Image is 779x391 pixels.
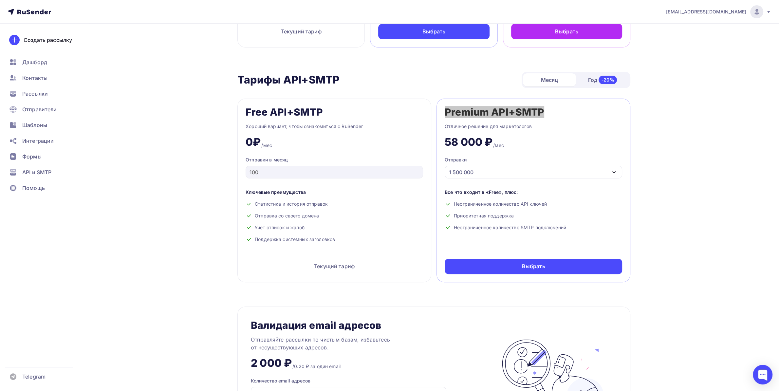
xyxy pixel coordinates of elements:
[5,119,83,132] a: Шаблоны
[246,157,423,163] div: Отправки в месяц
[445,213,622,219] div: Приоритетная поддержка
[422,28,446,35] div: Выбрать
[22,153,42,160] span: Формы
[246,213,423,219] div: Отправка со своего домена
[445,107,544,117] div: Premium API+SMTP
[445,157,467,163] div: Отправки
[5,87,83,100] a: Рассылки
[445,189,622,195] div: Все что входит в «Free», плюс:
[24,36,72,44] div: Создать рассылку
[292,363,341,370] div: /0.20 ₽ за один email
[22,74,47,82] span: Контакты
[251,336,415,351] div: Отправляйте рассылки по чистым базам, избавьтесь от несуществующих адресов.
[22,373,46,381] span: Telegram
[599,76,617,84] div: -20%
[251,357,292,370] div: 2 000 ₽
[555,28,578,35] div: Выбрать
[246,189,423,195] div: Ключевые преимущества
[576,73,629,87] div: Год
[523,73,576,86] div: Месяц
[445,136,492,149] div: 58 000 ₽
[246,236,423,243] div: Поддержка системных заголовков
[445,157,622,178] button: Отправки 1 500 000
[246,24,357,39] div: Текущий тариф
[493,142,504,149] div: /мес
[522,263,545,270] div: Выбрать
[246,122,423,130] div: Хороший вариант, чтобы ознакомиться с RuSender
[5,56,83,69] a: Дашборд
[5,150,83,163] a: Формы
[666,9,746,15] span: [EMAIL_ADDRESS][DOMAIN_NAME]
[237,73,340,86] h2: Тарифы API+SMTP
[445,201,622,207] div: Неограниченное количество API ключей
[22,168,51,176] span: API и SMTP
[5,71,83,84] a: Контакты
[22,184,45,192] span: Помощь
[246,258,423,274] div: Текущий тариф
[22,105,57,113] span: Отправители
[22,90,48,98] span: Рассылки
[246,107,323,117] div: Free API+SMTP
[666,5,771,18] a: [EMAIL_ADDRESS][DOMAIN_NAME]
[246,136,261,149] div: 0₽
[22,121,47,129] span: Шаблоны
[251,378,310,384] div: Количество email адресов
[5,103,83,116] a: Отправители
[449,168,473,176] div: 1 500 000
[246,201,423,207] div: Статистика и история отправок
[445,122,622,130] div: Отличное решение для маркетологов
[22,58,47,66] span: Дашборд
[246,224,423,231] div: Учет отписок и жалоб
[22,137,54,145] span: Интеграции
[251,320,381,330] div: Валидация email адресов
[445,224,622,231] div: Неограниченное количество SMTP подключений
[261,142,272,149] div: /мес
